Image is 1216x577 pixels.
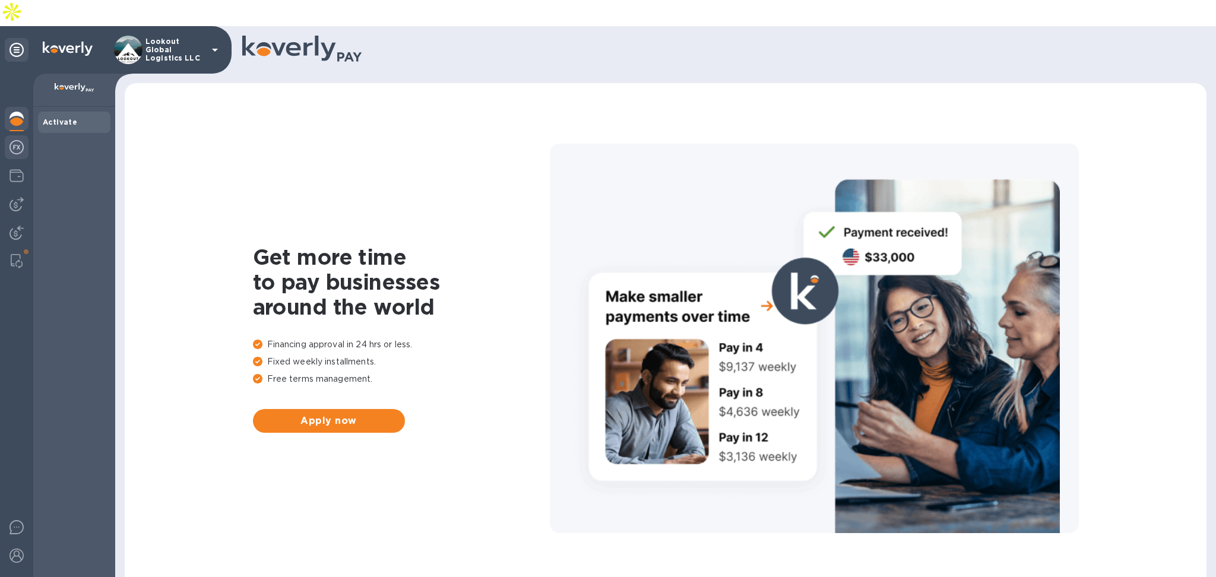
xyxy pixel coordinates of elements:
img: Logo [43,42,93,56]
img: Foreign exchange [9,140,24,154]
p: Lookout Global Logistics LLC [145,37,205,62]
p: Financing approval in 24 hrs or less. [253,338,550,351]
p: Fixed weekly installments. [253,356,550,368]
span: Apply now [262,414,395,428]
h1: Get more time to pay businesses around the world [253,245,550,319]
p: Free terms management. [253,373,550,385]
img: Wallets [9,169,24,183]
button: Apply now [253,409,405,433]
b: Activate [43,118,77,126]
div: Unpin categories [5,38,28,62]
